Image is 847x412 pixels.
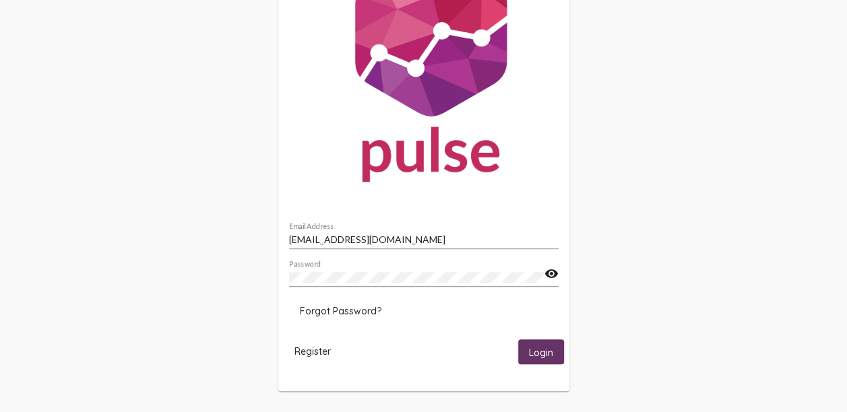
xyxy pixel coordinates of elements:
button: Register [284,339,342,364]
span: Register [294,345,331,357]
button: Login [518,339,564,364]
mat-icon: visibility [544,266,559,282]
span: Forgot Password? [300,305,381,317]
button: Forgot Password? [289,299,392,323]
span: Login [529,346,553,358]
